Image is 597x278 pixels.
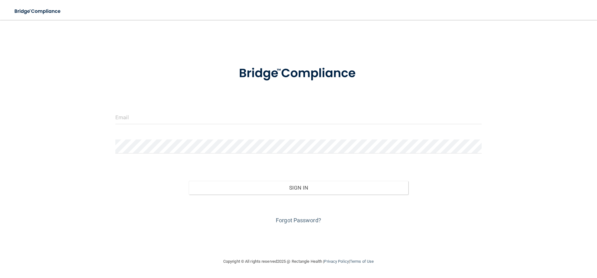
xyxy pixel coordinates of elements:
[350,259,374,264] a: Terms of Use
[226,57,371,90] img: bridge_compliance_login_screen.278c3ca4.svg
[324,259,349,264] a: Privacy Policy
[276,217,321,224] a: Forgot Password?
[185,252,412,271] div: Copyright © All rights reserved 2025 @ Rectangle Health | |
[189,181,409,195] button: Sign In
[9,5,67,18] img: bridge_compliance_login_screen.278c3ca4.svg
[115,110,482,124] input: Email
